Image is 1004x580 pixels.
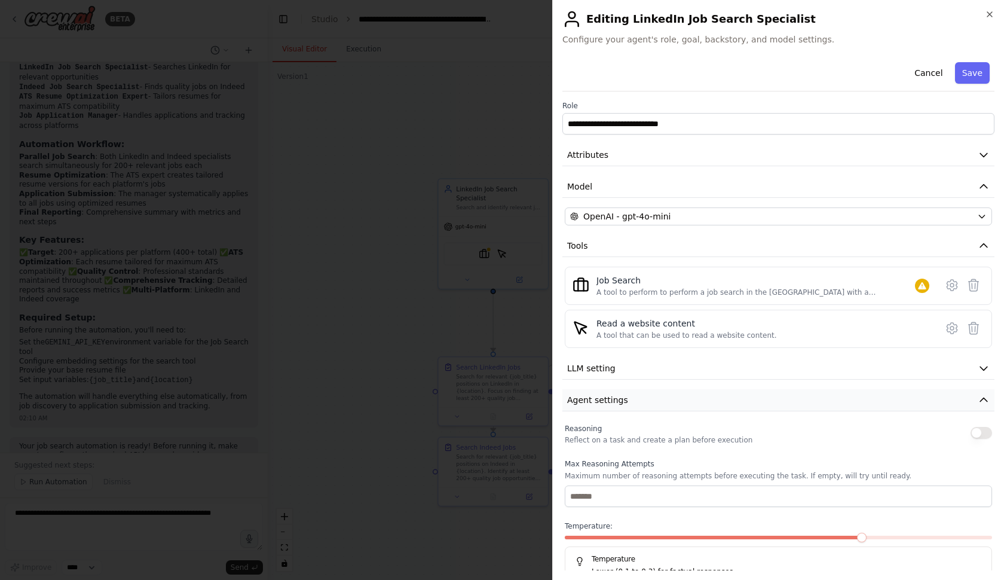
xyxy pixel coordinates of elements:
[562,144,994,166] button: Attributes
[562,235,994,257] button: Tools
[963,274,984,296] button: Delete tool
[565,435,752,445] p: Reflect on a task and create a plan before execution
[583,210,671,222] span: OpenAI - gpt-4o-mini
[596,288,915,297] div: A tool to perform to perform a job search in the [GEOGRAPHIC_DATA] with a search_query.
[562,358,994,380] button: LLM setting
[567,394,628,406] span: Agent settings
[565,459,992,469] label: Max Reasoning Attempts
[565,207,992,225] button: OpenAI - gpt-4o-mini
[575,554,982,564] h5: Temperature
[596,318,777,329] div: Read a website content
[573,320,589,337] img: ScrapeElementFromWebsiteTool
[596,274,915,286] div: Job Search
[565,425,602,433] span: Reasoning
[596,331,777,340] div: A tool that can be used to read a website content.
[941,274,963,296] button: Configure tool
[562,10,994,29] h2: Editing LinkedIn Job Search Specialist
[562,176,994,198] button: Model
[963,318,984,339] button: Delete tool
[567,240,588,252] span: Tools
[573,277,589,294] img: SerplyJobSearchTool
[941,318,963,339] button: Configure tool
[955,62,990,84] button: Save
[562,101,994,111] label: Role
[565,521,613,531] span: Temperature:
[565,471,992,481] p: Maximum number of reasoning attempts before executing the task. If empty, will try until ready.
[567,181,592,193] span: Model
[562,33,994,45] span: Configure your agent's role, goal, backstory, and model settings.
[907,62,950,84] button: Cancel
[567,362,616,374] span: LLM setting
[592,566,982,578] p: Lower (0.1 to 0.3) for factual responses.
[562,389,994,411] button: Agent settings
[567,149,608,161] span: Attributes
